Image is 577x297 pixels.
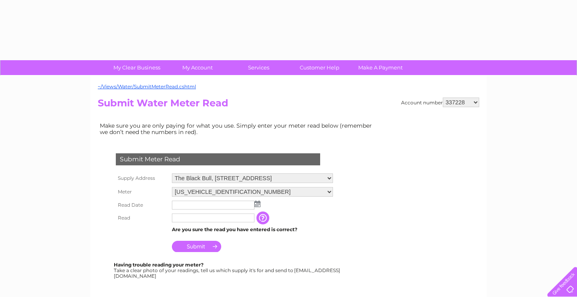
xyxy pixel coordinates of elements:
b: Having trouble reading your meter? [114,262,204,268]
a: Services [226,60,292,75]
div: Submit Meter Read [116,153,320,165]
th: Read Date [114,199,170,212]
a: My Account [165,60,231,75]
div: Account number [401,98,479,107]
h2: Submit Water Meter Read [98,98,479,113]
td: Make sure you are only paying for what you use. Simply enter your meter read below (remember we d... [98,120,378,137]
img: ... [254,201,260,207]
input: Submit [172,241,221,252]
div: Take a clear photo of your readings, tell us which supply it's for and send to [EMAIL_ADDRESS][DO... [114,262,341,279]
input: Information [256,212,271,224]
a: Customer Help [286,60,353,75]
a: ~/Views/Water/SubmitMeterRead.cshtml [98,83,196,90]
td: Are you sure the read you have entered is correct? [170,224,335,235]
a: Make A Payment [347,60,414,75]
a: My Clear Business [104,60,170,75]
th: Meter [114,185,170,199]
th: Read [114,212,170,224]
th: Supply Address [114,171,170,185]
